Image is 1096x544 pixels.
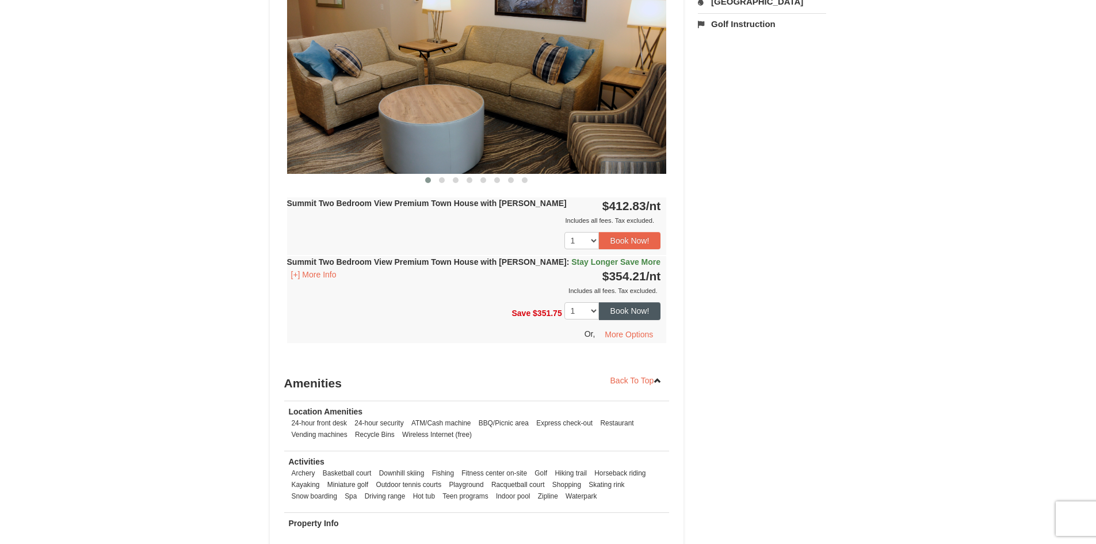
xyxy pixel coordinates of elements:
strong: $412.83 [602,199,661,212]
li: 24-hour front desk [289,417,350,429]
a: Back To Top [603,372,670,389]
strong: Property Info [289,519,339,528]
span: Or, [585,329,595,338]
li: Express check-out [533,417,595,429]
li: Vending machines [289,429,350,440]
li: Driving range [362,490,408,502]
li: Zipline [535,490,561,502]
span: Save [511,309,530,318]
strong: Location Amenities [289,407,363,416]
button: Book Now! [599,232,661,249]
li: Waterpark [563,490,599,502]
span: /nt [646,199,661,212]
h3: Amenities [284,372,670,395]
li: Wireless Internet (free) [399,429,475,440]
li: Fitness center on-site [459,467,530,479]
button: Book Now! [599,302,661,319]
strong: Activities [289,457,324,466]
li: Restaurant [597,417,636,429]
span: Stay Longer Save More [571,257,660,267]
li: Playground [446,479,486,490]
li: Hot tub [410,490,438,502]
li: Hiking trail [552,467,590,479]
button: More Options [597,326,660,343]
li: ATM/Cash machine [408,417,474,429]
li: Horseback riding [591,467,648,479]
a: Golf Instruction [698,13,826,35]
li: Snow boarding [289,490,340,502]
span: $351.75 [533,309,562,318]
li: Outdoor tennis courts [373,479,444,490]
li: Teen programs [440,490,491,502]
li: BBQ/Picnic area [476,417,532,429]
div: Includes all fees. Tax excluded. [287,285,661,296]
li: Basketball court [320,467,375,479]
div: Includes all fees. Tax excluded. [287,215,661,226]
li: Shopping [549,479,584,490]
span: /nt [646,269,661,283]
li: 24-hour security [352,417,406,429]
li: Skating rink [586,479,627,490]
strong: Summit Two Bedroom View Premium Town House with [PERSON_NAME] [287,199,567,208]
li: Golf [532,467,550,479]
button: [+] More Info [287,268,341,281]
span: $354.21 [602,269,646,283]
li: Indoor pool [493,490,533,502]
span: : [567,257,570,267]
li: Downhill skiing [376,467,427,479]
li: Miniature golf [324,479,371,490]
li: Racquetball court [488,479,548,490]
li: Kayaking [289,479,323,490]
li: Spa [342,490,360,502]
li: Fishing [429,467,457,479]
strong: Summit Two Bedroom View Premium Town House with [PERSON_NAME] [287,257,661,267]
li: Recycle Bins [352,429,398,440]
li: Archery [289,467,318,479]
